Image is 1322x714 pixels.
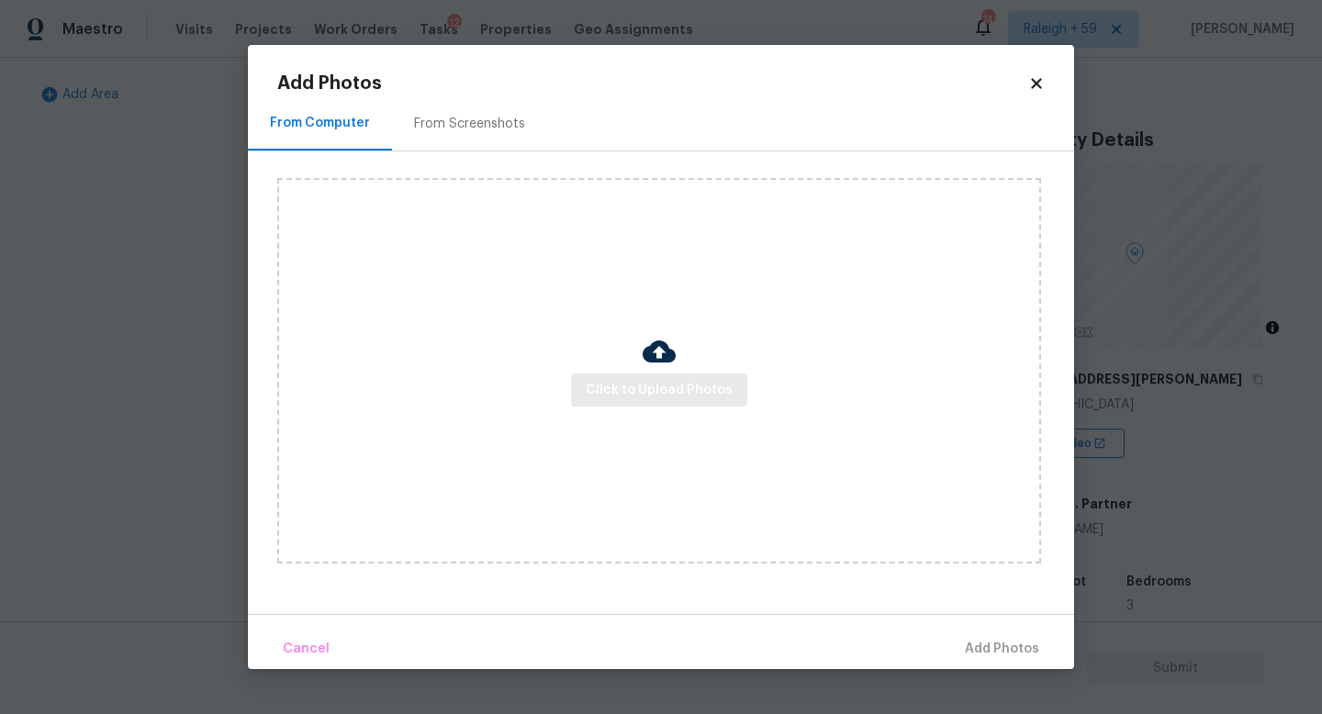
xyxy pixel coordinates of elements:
[277,74,1028,93] h2: Add Photos
[571,374,747,407] button: Click to Upload Photos
[414,115,525,133] div: From Screenshots
[275,630,337,669] button: Cancel
[586,379,733,402] span: Click to Upload Photos
[270,114,370,132] div: From Computer
[283,638,330,661] span: Cancel
[643,335,676,368] img: Cloud Upload Icon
